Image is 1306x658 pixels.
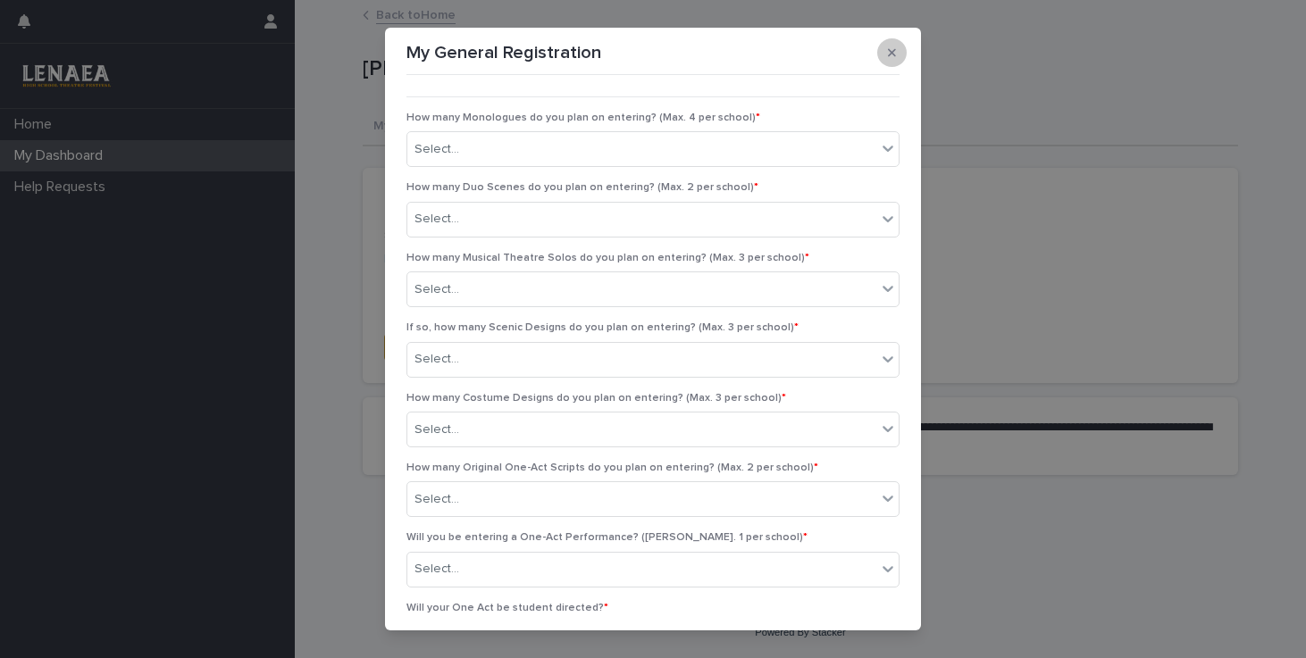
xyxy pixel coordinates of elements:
[406,462,818,473] span: How many Original One-Act Scripts do you plan on entering? (Max. 2 per school)
[414,350,459,369] div: Select...
[414,560,459,579] div: Select...
[406,253,809,263] span: How many Musical Theatre Solos do you plan on entering? (Max. 3 per school)
[414,210,459,229] div: Select...
[406,182,758,193] span: How many Duo Scenes do you plan on entering? (Max. 2 per school)
[414,140,459,159] div: Select...
[406,603,608,613] span: Will your One Act be student directed?
[406,322,799,333] span: If so, how many Scenic Designs do you plan on entering? (Max. 3 per school)
[406,393,786,404] span: How many Costume Designs do you plan on entering? (Max. 3 per school)
[406,532,808,543] span: Will you be entering a One-Act Performance? ([PERSON_NAME]. 1 per school)
[406,42,601,63] p: My General Registration
[414,421,459,439] div: Select...
[406,112,760,123] span: How many Monologues do you plan on entering? (Max. 4 per school)
[414,490,459,509] div: Select...
[414,280,459,299] div: Select...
